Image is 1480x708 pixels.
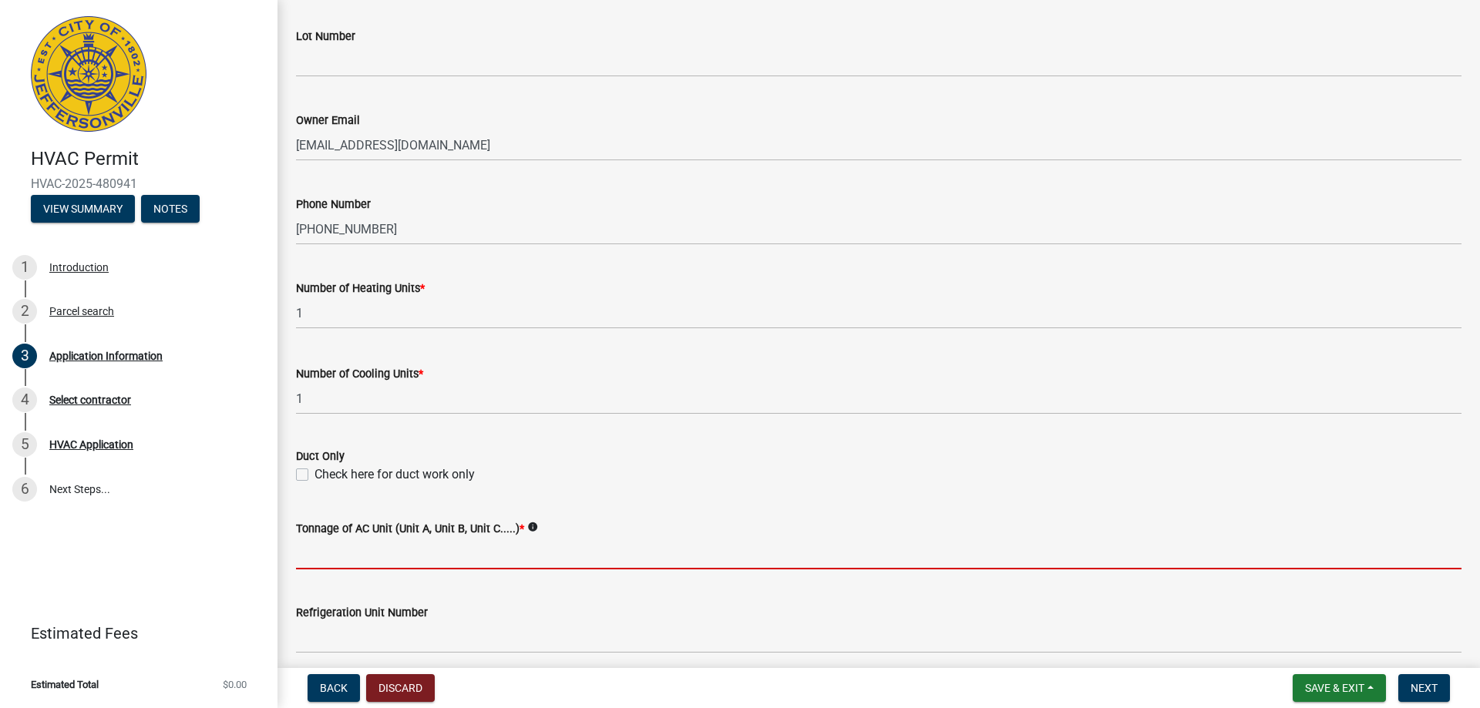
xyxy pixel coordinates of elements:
div: 4 [12,388,37,412]
div: 1 [12,255,37,280]
div: 5 [12,432,37,457]
span: HVAC-2025-480941 [31,176,247,191]
label: Duct Only [296,451,345,462]
wm-modal-confirm: Summary [31,203,135,216]
label: Owner Email [296,116,360,126]
label: Number of Cooling Units [296,369,423,380]
button: Notes [141,195,200,223]
wm-modal-confirm: Notes [141,203,200,216]
div: Parcel search [49,306,114,317]
label: Check here for duct work only [314,465,475,484]
span: $0.00 [223,679,247,690]
div: Application Information [49,351,163,361]
label: Refrigeration Unit Number [296,608,428,619]
button: Next [1398,674,1450,702]
button: Discard [366,674,435,702]
a: Estimated Fees [12,618,253,649]
label: Phone Number [296,200,371,210]
label: Lot Number [296,32,355,42]
div: 6 [12,477,37,502]
span: Next [1411,682,1438,694]
div: HVAC Application [49,439,133,450]
button: Back [308,674,360,702]
span: Estimated Total [31,679,99,690]
button: Save & Exit [1293,674,1386,702]
label: Tonnage of AC Unit (Unit A, Unit B, Unit C.....) [296,524,524,535]
label: Number of Heating Units [296,284,425,294]
button: View Summary [31,195,135,223]
img: City of Jeffersonville, Indiana [31,16,146,132]
div: Select contractor [49,394,131,405]
i: info [527,522,538,532]
span: Save & Exit [1305,682,1364,694]
div: 3 [12,344,37,368]
h4: HVAC Permit [31,148,265,170]
span: Back [320,682,348,694]
div: Introduction [49,262,109,273]
div: 2 [12,299,37,324]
